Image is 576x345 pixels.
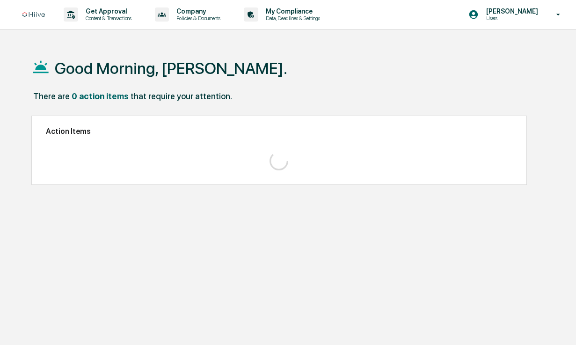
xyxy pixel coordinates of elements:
[78,15,136,22] p: Content & Transactions
[55,59,287,78] h1: Good Morning, [PERSON_NAME].
[258,15,325,22] p: Data, Deadlines & Settings
[479,7,543,15] p: [PERSON_NAME]
[131,91,232,101] div: that require your attention.
[479,15,543,22] p: Users
[22,12,45,17] img: logo
[169,15,225,22] p: Policies & Documents
[33,91,70,101] div: There are
[72,91,129,101] div: 0 action items
[169,7,225,15] p: Company
[78,7,136,15] p: Get Approval
[258,7,325,15] p: My Compliance
[46,127,512,136] h2: Action Items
